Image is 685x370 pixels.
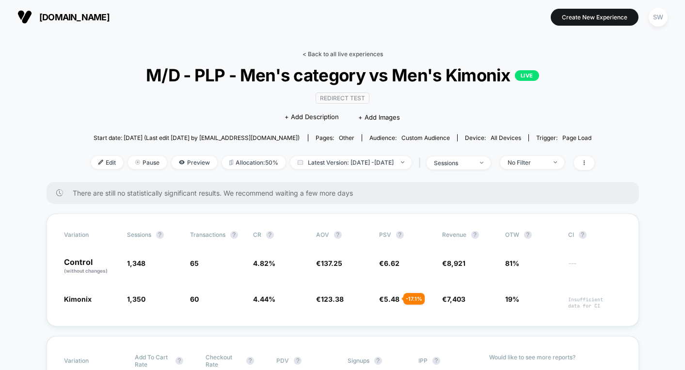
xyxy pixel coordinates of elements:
[418,357,428,364] span: IPP
[339,134,354,141] span: other
[505,259,519,267] span: 81%
[127,231,151,238] span: Sessions
[480,162,483,164] img: end
[64,231,117,239] span: Variation
[253,295,275,303] span: 4.44 %
[98,160,103,165] img: edit
[64,268,108,274] span: (without changes)
[175,357,183,365] button: ?
[505,231,558,239] span: OTW
[447,259,465,267] span: 8,921
[285,112,339,122] span: + Add Description
[316,259,342,267] span: €
[190,259,199,267] span: 65
[554,161,557,163] img: end
[253,259,275,267] span: 4.82 %
[403,293,425,305] div: - 17.1 %
[442,295,465,303] span: €
[442,231,466,238] span: Revenue
[434,159,473,167] div: sessions
[646,7,670,27] button: SW
[190,231,225,238] span: Transactions
[321,295,344,303] span: 123.38
[39,12,110,22] span: [DOMAIN_NAME]
[266,231,274,239] button: ?
[348,357,369,364] span: Signups
[505,295,519,303] span: 19%
[316,92,369,104] span: Redirect Test
[358,113,400,121] span: + Add Images
[401,161,404,163] img: end
[64,295,92,303] span: Kimonix
[303,50,383,58] a: < Back to all live experiences
[562,134,591,141] span: Page Load
[64,354,117,368] span: Variation
[64,258,117,275] p: Control
[568,296,621,309] span: Insufficient data for CI
[551,9,638,26] button: Create New Experience
[374,357,382,365] button: ?
[321,259,342,267] span: 137.25
[246,357,254,365] button: ?
[524,231,532,239] button: ?
[156,231,164,239] button: ?
[128,156,167,169] span: Pause
[316,295,344,303] span: €
[379,231,391,238] span: PSV
[384,259,399,267] span: 6.62
[416,156,427,170] span: |
[253,231,261,238] span: CR
[384,295,399,303] span: 5.48
[94,134,300,141] span: Start date: [DATE] (Last edit [DATE] by [EMAIL_ADDRESS][DOMAIN_NAME])
[135,354,171,368] span: Add To Cart Rate
[294,357,302,365] button: ?
[515,70,539,81] p: LIVE
[190,295,199,303] span: 60
[172,156,217,169] span: Preview
[471,231,479,239] button: ?
[491,134,521,141] span: all devices
[568,231,621,239] span: CI
[649,8,668,27] div: SW
[230,231,238,239] button: ?
[91,156,123,169] span: Edit
[457,134,528,141] span: Device:
[334,231,342,239] button: ?
[396,231,404,239] button: ?
[379,259,399,267] span: €
[536,134,591,141] div: Trigger:
[568,261,621,275] span: ---
[316,134,354,141] div: Pages:
[290,156,412,169] span: Latest Version: [DATE] - [DATE]
[276,357,289,364] span: PDV
[379,295,399,303] span: €
[579,231,587,239] button: ?
[15,9,112,25] button: [DOMAIN_NAME]
[135,160,140,165] img: end
[442,259,465,267] span: €
[229,160,233,165] img: rebalance
[116,65,569,85] span: M/D - PLP - Men's category vs Men's Kimonix
[127,259,145,267] span: 1,348
[489,354,621,361] p: Would like to see more reports?
[508,159,546,166] div: No Filter
[298,160,303,165] img: calendar
[17,10,32,24] img: Visually logo
[127,295,145,303] span: 1,350
[73,189,620,197] span: There are still no statistically significant results. We recommend waiting a few more days
[447,295,465,303] span: 7,403
[369,134,450,141] div: Audience:
[401,134,450,141] span: Custom Audience
[206,354,241,368] span: Checkout Rate
[222,156,286,169] span: Allocation: 50%
[316,231,329,238] span: AOV
[432,357,440,365] button: ?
